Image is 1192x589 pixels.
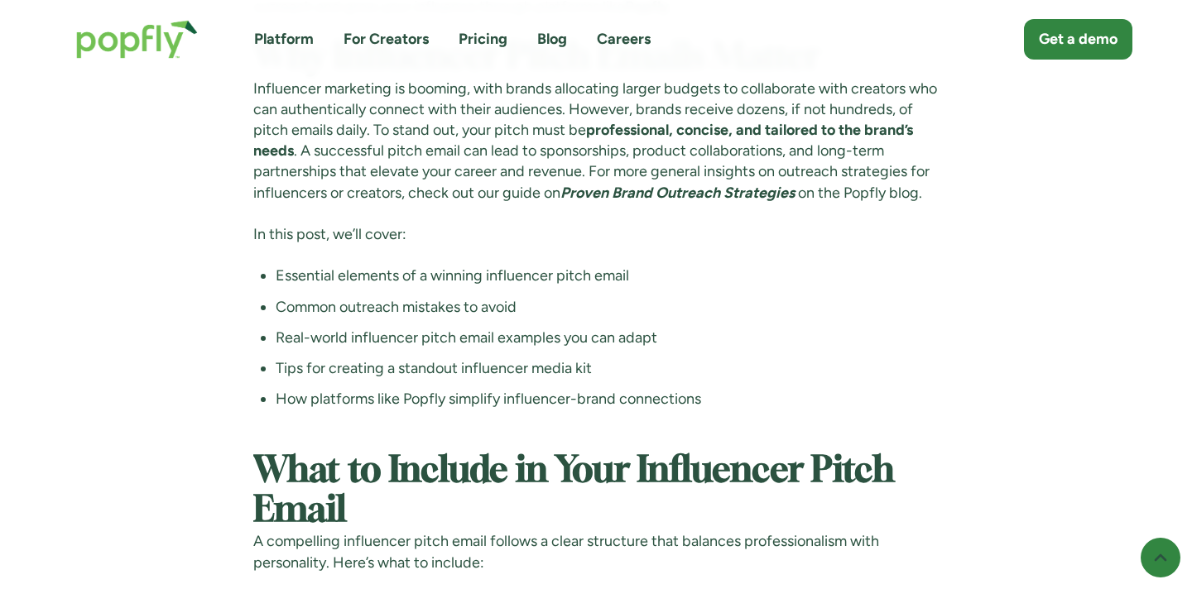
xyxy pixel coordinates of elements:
[276,266,940,286] li: Essential elements of a winning influencer pitch email
[253,121,913,160] strong: professional, concise, and tailored to the brand’s needs
[253,531,940,572] p: A compelling influencer pitch email follows a clear structure that balances professionalism with ...
[254,29,314,50] a: Platform
[60,3,214,75] a: home
[537,29,567,50] a: Blog
[253,224,940,245] p: In this post, we’ll cover:
[459,29,507,50] a: Pricing
[597,29,651,50] a: Careers
[276,358,940,379] li: Tips for creating a standout influencer media kit
[344,29,429,50] a: For Creators
[253,409,940,430] p: ‍
[253,454,895,528] strong: What to Include in Your Influencer Pitch Email
[276,389,940,409] li: How platforms like Popfly simplify influencer-brand connections
[253,79,940,204] p: Influencer marketing is booming, with brands allocating larger budgets to collaborate with creato...
[276,297,940,318] li: Common outreach mistakes to avoid
[276,328,940,348] li: Real-world influencer pitch email examples you can adapt
[1024,19,1132,60] a: Get a demo
[560,184,795,202] a: Proven Brand Outreach Strategies
[1039,29,1117,50] div: Get a demo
